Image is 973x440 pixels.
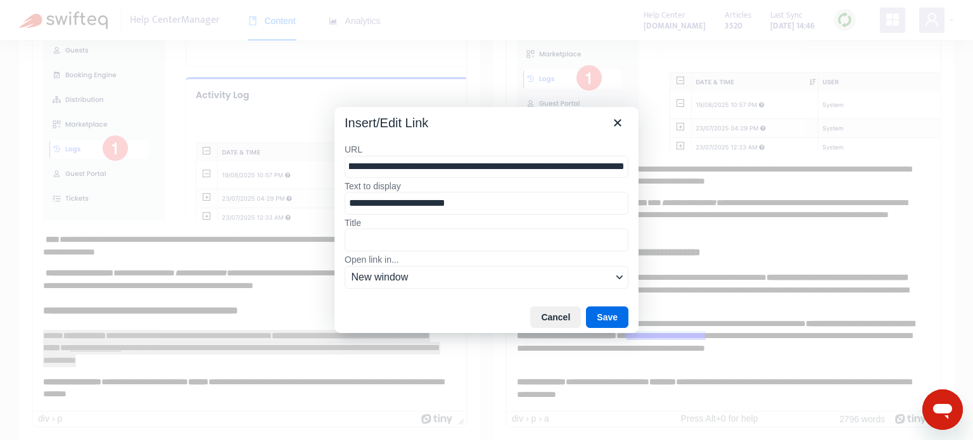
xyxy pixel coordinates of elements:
[345,254,628,265] label: Open link in...
[345,180,628,192] label: Text to display
[352,270,612,285] span: New window
[345,144,628,155] label: URL
[345,115,428,131] div: Insert/Edit Link
[922,389,963,430] iframe: Botón para iniciar la ventana de mensajería
[586,306,628,328] button: Save
[607,112,628,134] button: Close
[530,306,581,328] button: Cancel
[345,266,628,289] button: Open link in...
[345,217,628,229] label: Title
